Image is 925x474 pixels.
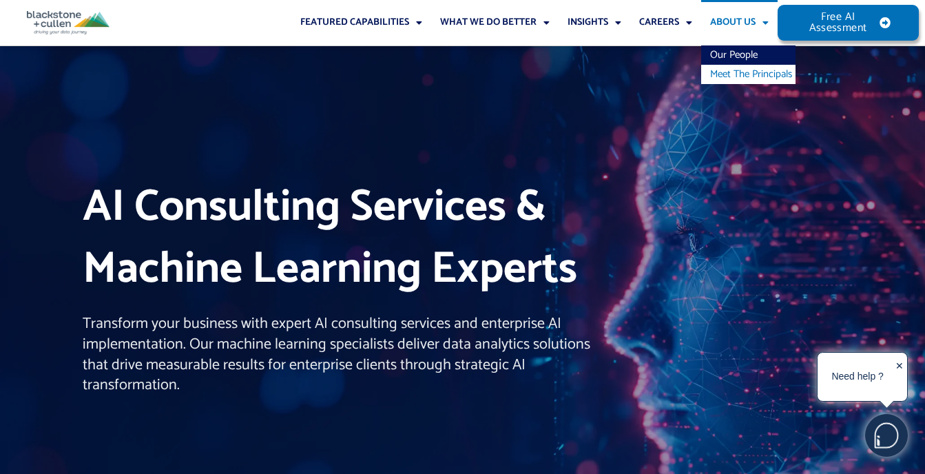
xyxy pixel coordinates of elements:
ul: About Us [701,45,796,84]
img: users%2F5SSOSaKfQqXq3cFEnIZRYMEs4ra2%2Fmedia%2Fimages%2F-Bulle%20blanche%20sans%20fond%20%2B%20ma... [866,415,907,456]
p: Transform your business with expert AI consulting services and enterprise AI implementation. Our ... [83,314,596,396]
a: Our People [701,45,796,65]
a: Free AI Assessment [778,5,919,41]
a: Meet The Principals [701,65,796,84]
div: ✕ [895,356,904,399]
span: Free AI Assessment [805,12,871,34]
div: Need help ? [820,355,895,399]
h1: AI Consulting Services & Machine Learning Experts [83,177,596,300]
